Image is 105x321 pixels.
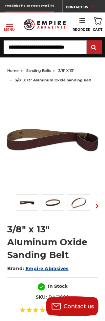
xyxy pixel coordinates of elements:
a: Cart [93,17,103,32]
button: Next [90,198,104,214]
img: 3/8" x 13" Sanding Belt AOX [71,195,87,210]
dd: BA01600 [49,294,69,301]
img: Empire Abrasives [24,16,66,33]
span: 3/8" x 13" aluminum oxide sanding belt [15,78,91,82]
a: Reorder [73,17,91,32]
img: 3/8" x 13" Aluminum Oxide File Belt [19,195,35,210]
a: 3/8" x 13" [58,68,74,73]
span: Cart [93,28,103,32]
span: Contact us [64,303,94,310]
span: Brand: [7,266,24,271]
span: In Stock [48,283,68,289]
button: Contact us [46,296,98,316]
img: 3/8" x 13" Aluminum Oxide Sanding Belt [45,195,61,210]
h1: 3/8" x 13" Aluminum Oxide Sanding Belt [7,223,98,261]
a: Empire Abrasives [26,266,69,271]
dt: SKU: [36,294,47,301]
span: Toggle menu [6,24,13,25]
a: home [7,68,19,73]
input: Submit [88,41,101,54]
p: Menu [4,27,15,32]
a: sanding belts [26,68,51,73]
span: Reorder [73,28,91,32]
a: CONTACT US [66,3,100,12]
